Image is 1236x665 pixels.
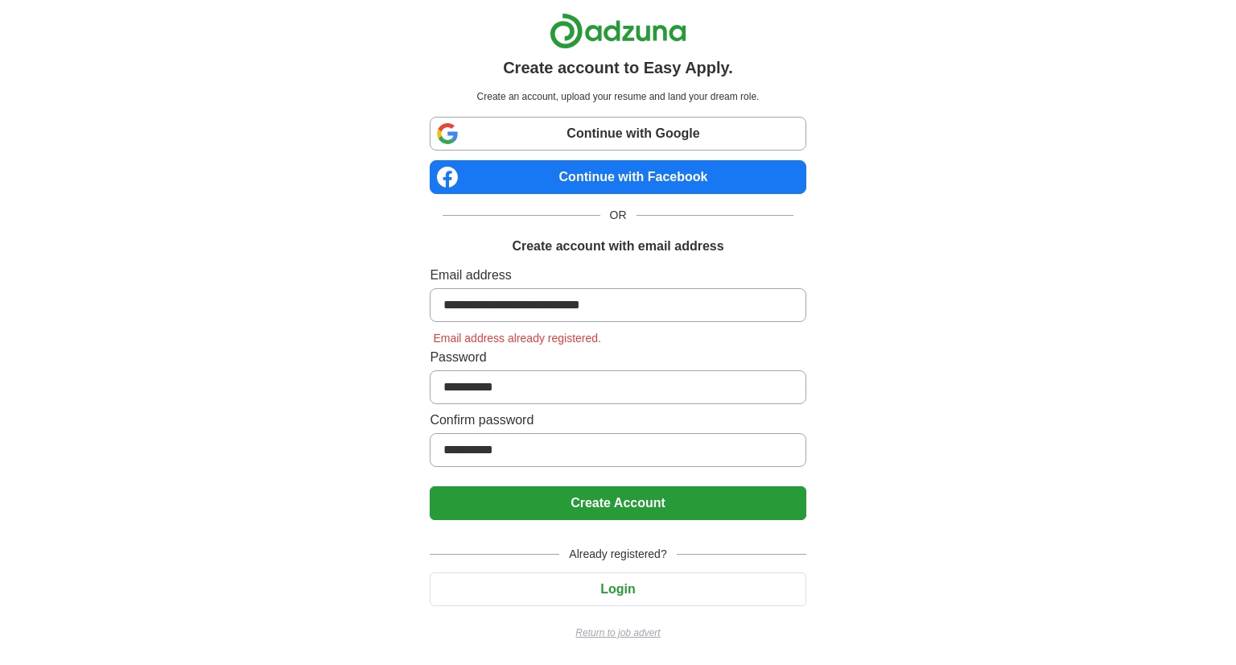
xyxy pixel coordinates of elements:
label: Confirm password [430,411,805,430]
p: Create an account, upload your resume and land your dream role. [433,89,802,104]
label: Password [430,348,805,367]
button: Create Account [430,486,805,520]
span: OR [600,207,637,224]
img: Adzuna logo [550,13,686,49]
button: Login [430,572,805,606]
a: Continue with Google [430,117,805,151]
a: Login [430,582,805,596]
span: Email address already registered. [430,332,604,345]
a: Continue with Facebook [430,160,805,194]
h1: Create account with email address [512,237,723,256]
h1: Create account to Easy Apply. [503,56,733,80]
label: Email address [430,266,805,285]
a: Return to job advert [430,626,805,640]
span: Already registered? [559,546,676,563]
